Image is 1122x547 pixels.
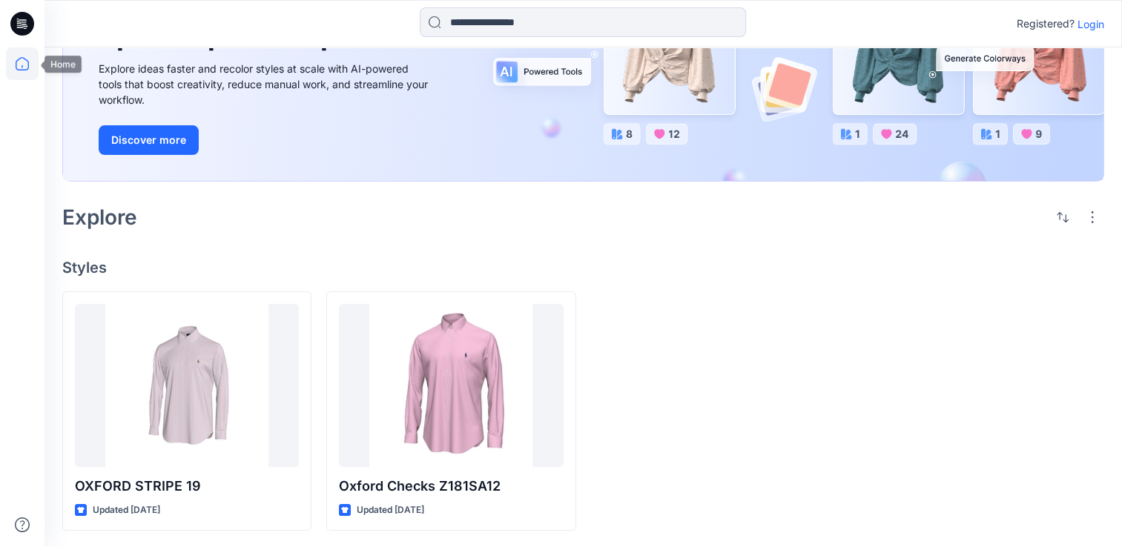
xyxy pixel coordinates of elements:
[339,304,563,467] a: Oxford Checks Z181SA12
[62,205,137,229] h2: Explore
[339,476,563,497] p: Oxford Checks Z181SA12
[93,503,160,518] p: Updated [DATE]
[99,61,432,107] div: Explore ideas faster and recolor styles at scale with AI-powered tools that boost creativity, red...
[357,503,424,518] p: Updated [DATE]
[62,259,1104,276] h4: Styles
[99,125,432,155] a: Discover more
[1078,16,1104,32] p: Login
[75,304,299,467] a: OXFORD STRIPE 19
[99,125,199,155] button: Discover more
[1017,15,1075,33] p: Registered?
[75,476,299,497] p: OXFORD STRIPE 19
